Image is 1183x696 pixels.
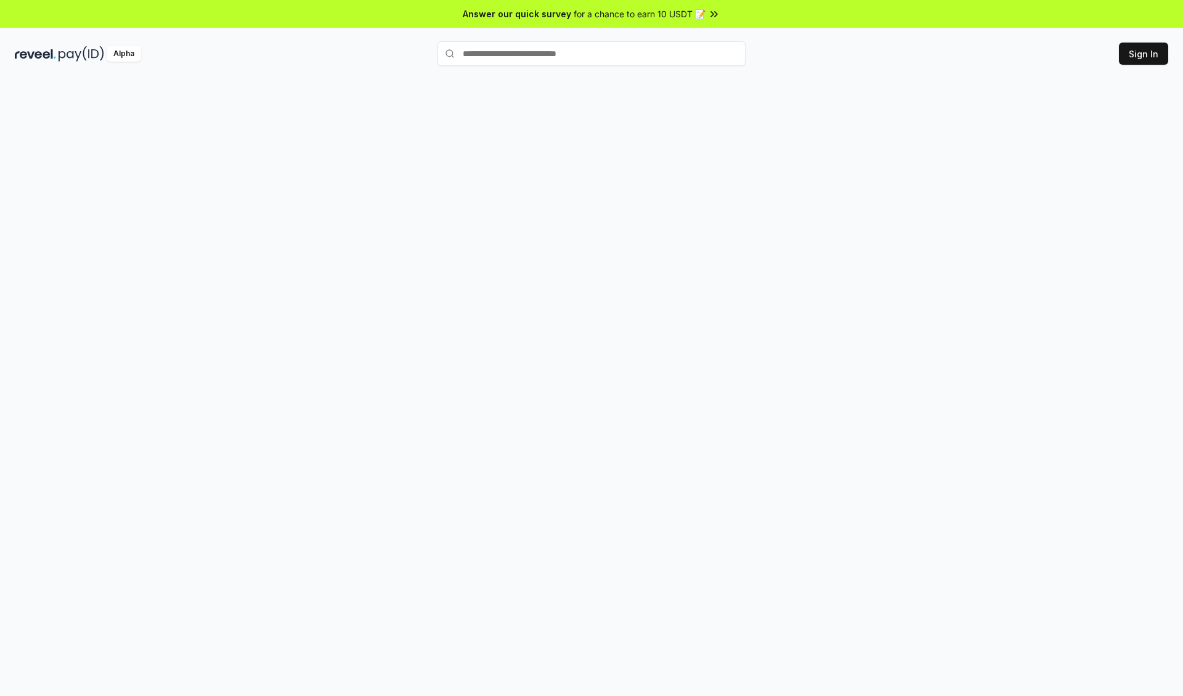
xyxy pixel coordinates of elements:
img: reveel_dark [15,46,56,62]
span: for a chance to earn 10 USDT 📝 [574,7,705,20]
span: Answer our quick survey [463,7,571,20]
button: Sign In [1119,43,1168,65]
div: Alpha [107,46,141,62]
img: pay_id [59,46,104,62]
